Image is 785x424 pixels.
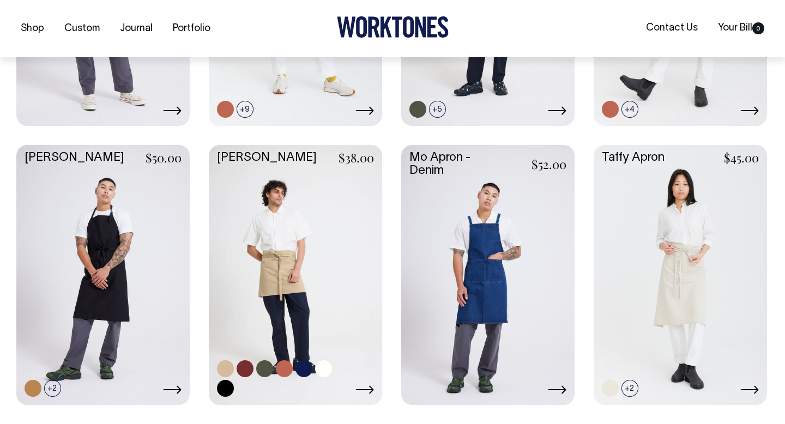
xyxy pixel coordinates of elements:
span: +9 [237,101,253,118]
span: +2 [621,380,638,397]
a: Shop [16,20,49,38]
span: +5 [429,101,446,118]
span: 0 [752,22,764,34]
span: +2 [44,380,61,397]
a: Contact Us [642,19,702,37]
a: Portfolio [168,20,215,38]
a: Custom [60,20,104,38]
a: Your Bill0 [714,19,769,37]
span: +4 [621,101,638,118]
a: Journal [116,20,157,38]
